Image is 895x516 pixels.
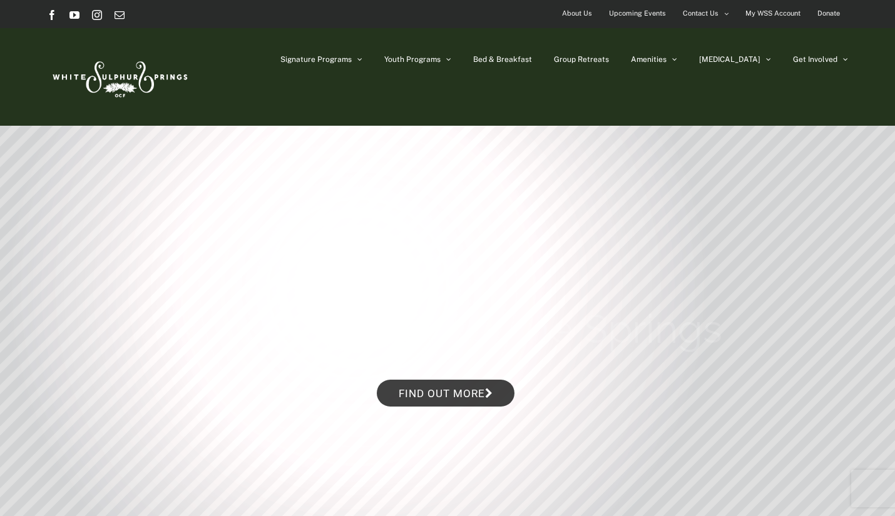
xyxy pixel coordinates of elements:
span: Get Involved [793,56,837,63]
span: Contact Us [683,4,719,23]
a: Youth Programs [384,28,451,91]
span: Donate [817,4,840,23]
img: White Sulphur Springs Logo [47,48,191,106]
rs-layer: Winter Retreats at the Springs [171,304,722,354]
a: Bed & Breakfast [473,28,532,91]
a: YouTube [69,10,79,20]
span: Signature Programs [280,56,352,63]
span: My WSS Account [745,4,800,23]
nav: Main Menu [280,28,848,91]
span: Youth Programs [384,56,441,63]
a: Email [115,10,125,20]
span: Amenities [631,56,667,63]
a: Find out more [377,380,514,407]
span: Group Retreats [554,56,609,63]
a: Instagram [92,10,102,20]
span: About Us [562,4,592,23]
a: Signature Programs [280,28,362,91]
a: Facebook [47,10,57,20]
a: Group Retreats [554,28,609,91]
a: [MEDICAL_DATA] [699,28,771,91]
span: Bed & Breakfast [473,56,532,63]
a: Amenities [631,28,677,91]
a: Get Involved [793,28,848,91]
span: Upcoming Events [609,4,666,23]
span: [MEDICAL_DATA] [699,56,760,63]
